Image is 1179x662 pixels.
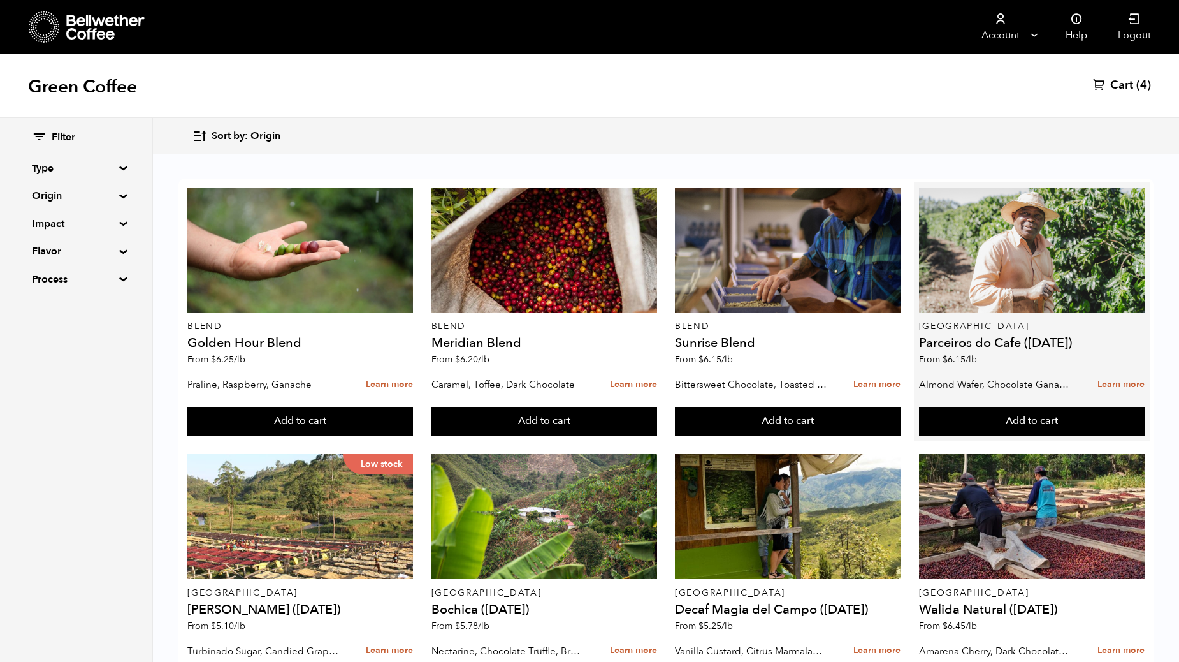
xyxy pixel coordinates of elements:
[187,603,413,616] h4: [PERSON_NAME] ([DATE])
[698,353,704,365] span: $
[187,353,245,365] span: From
[675,322,901,331] p: Blend
[1097,371,1145,399] a: Learn more
[212,129,280,143] span: Sort by: Origin
[211,353,245,365] bdi: 6.25
[32,188,120,203] summary: Origin
[211,353,216,365] span: $
[698,353,733,365] bdi: 6.15
[455,353,460,365] span: $
[187,322,413,331] p: Blend
[187,642,341,661] p: Turbinado Sugar, Candied Grapefruit, Spiced Plum
[919,322,1145,331] p: [GEOGRAPHIC_DATA]
[32,216,120,232] summary: Impact
[853,371,901,399] a: Learn more
[675,337,901,349] h4: Sunrise Blend
[478,620,489,632] span: /lb
[675,620,733,632] span: From
[1093,78,1151,93] a: Cart (4)
[455,620,489,632] bdi: 5.78
[919,407,1145,436] button: Add to cart
[721,620,733,632] span: /lb
[943,353,948,365] span: $
[1110,78,1133,93] span: Cart
[919,603,1145,616] h4: Walida Natural ([DATE])
[675,603,901,616] h4: Decaf Magia del Campo ([DATE])
[675,642,828,661] p: Vanilla Custard, Citrus Marmalade, Caramel
[675,407,901,436] button: Add to cart
[919,589,1145,598] p: [GEOGRAPHIC_DATA]
[211,620,216,632] span: $
[234,620,245,632] span: /lb
[32,244,120,259] summary: Flavor
[675,589,901,598] p: [GEOGRAPHIC_DATA]
[675,353,733,365] span: From
[431,375,585,394] p: Caramel, Toffee, Dark Chocolate
[943,620,977,632] bdi: 6.45
[343,454,413,474] p: Low stock
[455,353,489,365] bdi: 6.20
[1136,78,1151,93] span: (4)
[698,620,704,632] span: $
[28,75,137,98] h1: Green Coffee
[187,337,413,349] h4: Golden Hour Blend
[966,353,977,365] span: /lb
[431,407,657,436] button: Add to cart
[52,131,75,145] span: Filter
[211,620,245,632] bdi: 5.10
[943,620,948,632] span: $
[32,161,120,176] summary: Type
[187,620,245,632] span: From
[192,121,280,151] button: Sort by: Origin
[431,642,585,661] p: Nectarine, Chocolate Truffle, Brown Sugar
[187,407,413,436] button: Add to cart
[478,353,489,365] span: /lb
[919,337,1145,349] h4: Parceiros do Cafe ([DATE])
[431,353,489,365] span: From
[187,589,413,598] p: [GEOGRAPHIC_DATA]
[431,603,657,616] h4: Bochica ([DATE])
[919,620,977,632] span: From
[721,353,733,365] span: /lb
[366,371,413,399] a: Learn more
[32,272,120,287] summary: Process
[610,371,657,399] a: Learn more
[431,322,657,331] p: Blend
[919,353,977,365] span: From
[187,375,341,394] p: Praline, Raspberry, Ganache
[919,375,1073,394] p: Almond Wafer, Chocolate Ganache, Bing Cherry
[431,337,657,349] h4: Meridian Blend
[919,642,1073,661] p: Amarena Cherry, Dark Chocolate, Hibiscus
[455,620,460,632] span: $
[698,620,733,632] bdi: 5.25
[966,620,977,632] span: /lb
[431,620,489,632] span: From
[187,454,413,579] a: Low stock
[234,353,245,365] span: /lb
[431,589,657,598] p: [GEOGRAPHIC_DATA]
[675,375,828,394] p: Bittersweet Chocolate, Toasted Marshmallow, Candied Orange, Praline
[943,353,977,365] bdi: 6.15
